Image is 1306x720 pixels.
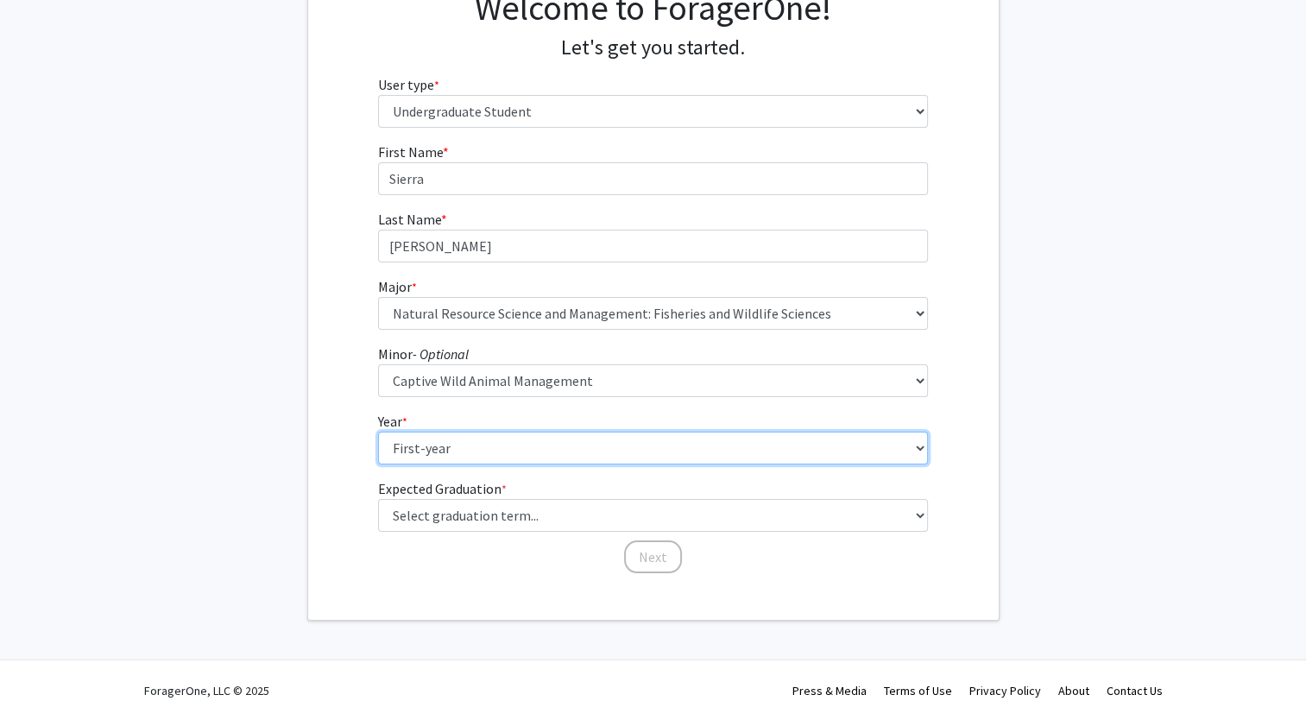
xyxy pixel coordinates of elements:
[378,276,417,297] label: Major
[378,35,928,60] h4: Let's get you started.
[1058,683,1089,698] a: About
[13,642,73,707] iframe: Chat
[378,211,441,228] span: Last Name
[969,683,1041,698] a: Privacy Policy
[1107,683,1163,698] a: Contact Us
[378,411,407,432] label: Year
[378,344,469,364] label: Minor
[413,345,469,363] i: - Optional
[378,143,443,161] span: First Name
[884,683,952,698] a: Terms of Use
[378,478,507,499] label: Expected Graduation
[792,683,867,698] a: Press & Media
[378,74,439,95] label: User type
[624,540,682,573] button: Next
